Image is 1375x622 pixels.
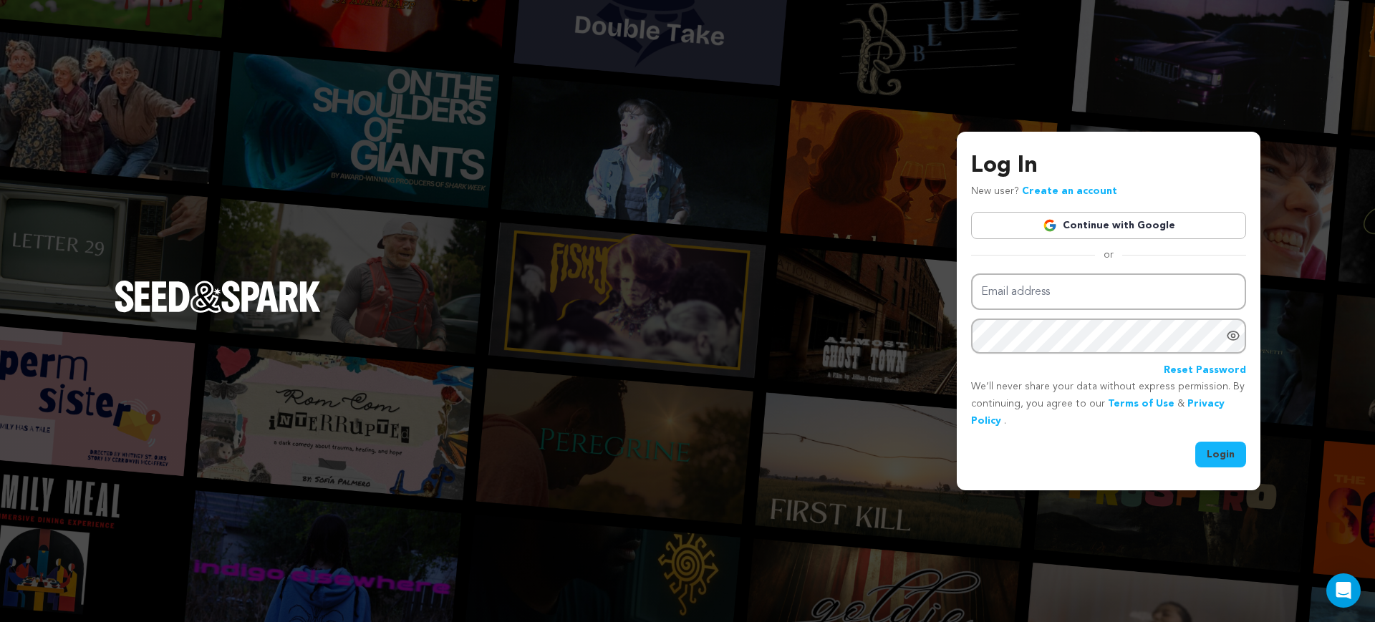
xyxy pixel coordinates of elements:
a: Seed&Spark Homepage [115,281,321,341]
span: or [1095,248,1122,262]
a: Show password as plain text. Warning: this will display your password on the screen. [1226,329,1240,343]
img: Seed&Spark Logo [115,281,321,312]
a: Reset Password [1164,362,1246,379]
a: Continue with Google [971,212,1246,239]
input: Email address [971,273,1246,310]
p: We’ll never share your data without express permission. By continuing, you agree to our & . [971,379,1246,429]
a: Create an account [1022,186,1117,196]
div: Open Intercom Messenger [1326,573,1361,608]
h3: Log In [971,149,1246,183]
img: Google logo [1043,218,1057,233]
a: Privacy Policy [971,399,1225,426]
p: New user? [971,183,1117,200]
button: Login [1195,442,1246,467]
a: Terms of Use [1108,399,1174,409]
